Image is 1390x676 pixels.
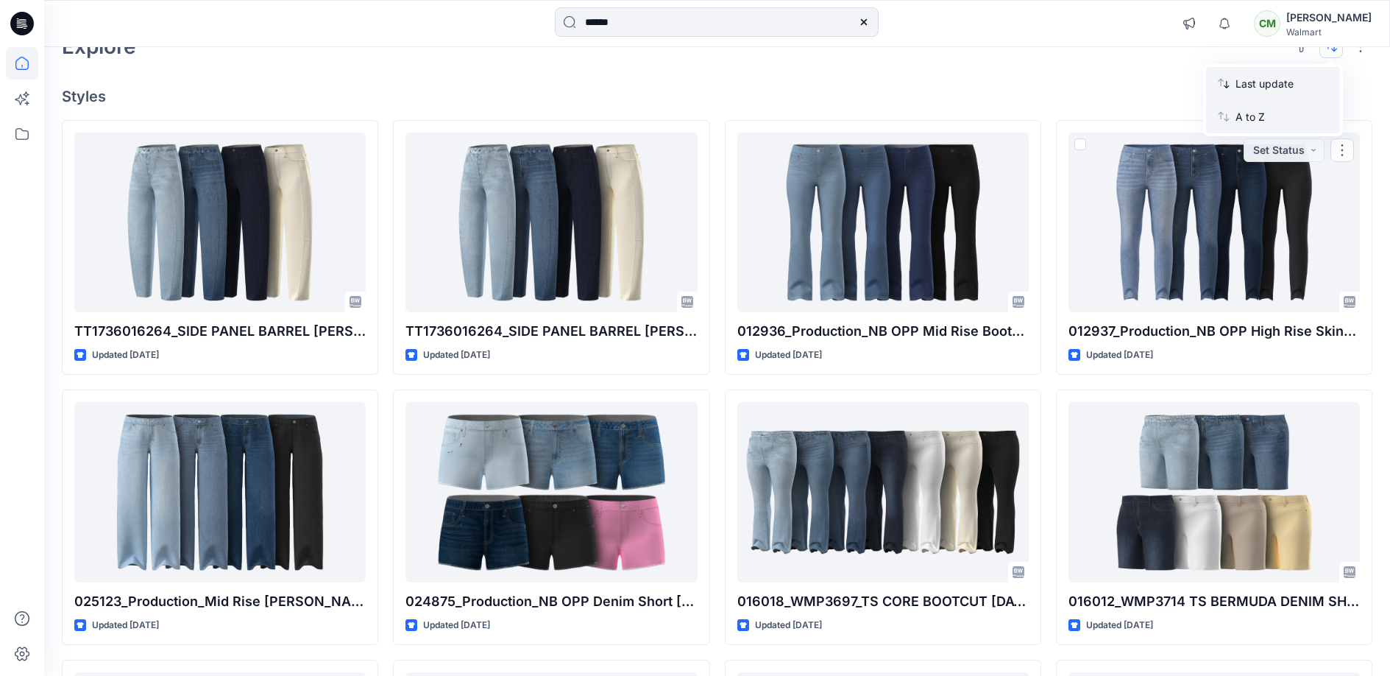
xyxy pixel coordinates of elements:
[405,402,697,582] a: 024875_Production_NB OPP Denim Short 6.25.25
[737,591,1029,612] p: 016018_WMP3697_TS CORE BOOTCUT [DATE]
[1286,9,1372,27] div: [PERSON_NAME]
[755,348,822,363] p: Updated [DATE]
[423,348,490,363] p: Updated [DATE]
[92,618,159,633] p: Updated [DATE]
[1235,76,1328,91] p: Last update
[755,618,822,633] p: Updated [DATE]
[405,133,697,312] a: TT1736016264_SIDE PANEL BARREL JEAN 7.8.2025
[405,321,697,342] p: TT1736016264_SIDE PANEL BARREL [PERSON_NAME] [DATE]
[1254,10,1280,37] div: CM
[737,402,1029,582] a: 016018_WMP3697_TS CORE BOOTCUT 5.22.25
[1086,348,1153,363] p: Updated [DATE]
[1068,402,1360,582] a: 016012_WMP3714 TS BERMUDA DENIM SHORT 5.26.25
[405,591,697,612] p: 024875_Production_NB OPP Denim Short [DATE]
[1086,618,1153,633] p: Updated [DATE]
[737,321,1029,342] p: 012936_Production_NB OPP Mid Rise Bootcut [DATE]
[62,35,136,58] h2: Explore
[1235,109,1328,124] p: A to Z
[62,88,1372,105] h4: Styles
[74,402,366,582] a: 025123_Production_Mid Rise Baggy Jeann 6.25.25
[1068,133,1360,312] a: 012937_Production_NB OPP High Rise Skinny 6.26.25
[74,133,366,312] a: TT1736016264_SIDE PANEL BARREL JEAN 7.8.2025
[74,321,366,342] p: TT1736016264_SIDE PANEL BARREL [PERSON_NAME] [DATE]
[92,348,159,363] p: Updated [DATE]
[737,133,1029,312] a: 012936_Production_NB OPP Mid Rise Bootcut 6.25.25
[423,618,490,633] p: Updated [DATE]
[74,591,366,612] p: 025123_Production_Mid Rise [PERSON_NAME] [DATE]
[1068,321,1360,342] p: 012937_Production_NB OPP High Rise Skinny [DATE]
[1068,591,1360,612] p: 016012_WMP3714 TS BERMUDA DENIM SHORT [DATE]
[1286,27,1372,38] div: Walmart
